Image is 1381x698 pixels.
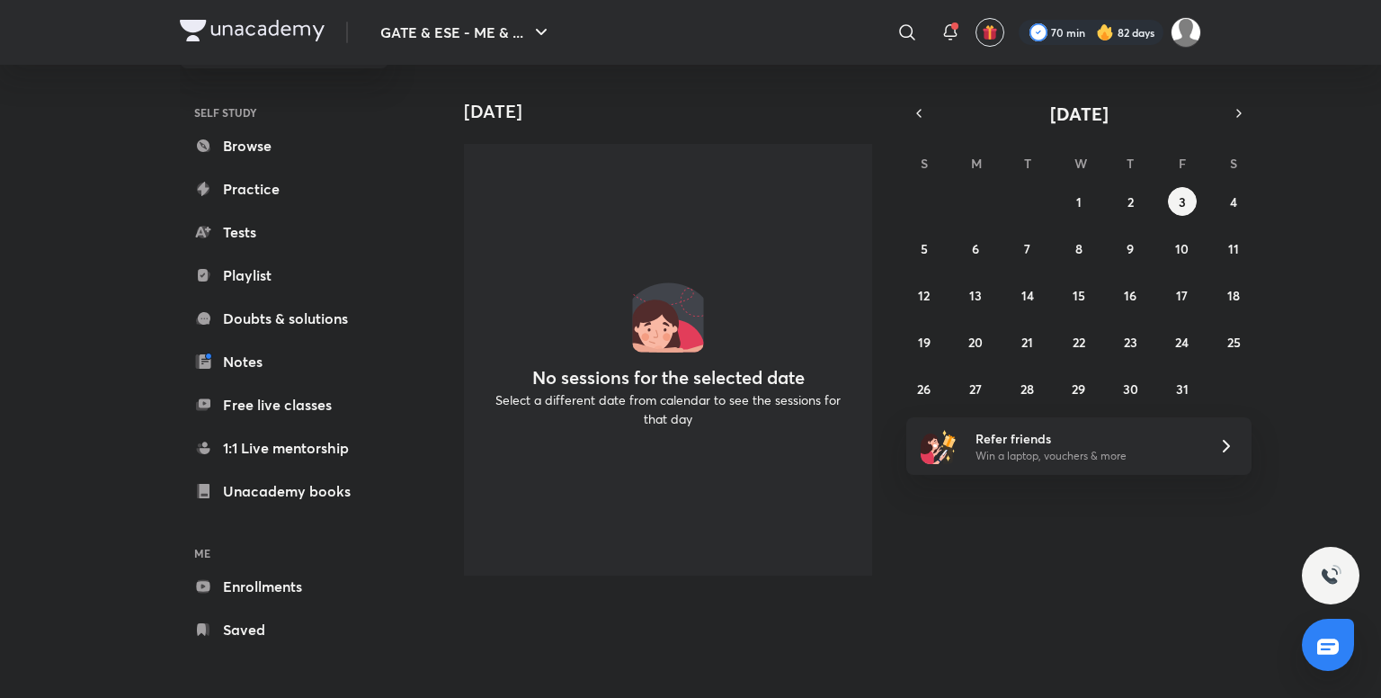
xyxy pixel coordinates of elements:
[1074,155,1087,172] abbr: Wednesday
[1116,281,1145,309] button: October 16, 2025
[180,20,325,46] a: Company Logo
[1168,374,1197,403] button: October 31, 2025
[1065,187,1093,216] button: October 1, 2025
[1168,327,1197,356] button: October 24, 2025
[180,300,388,336] a: Doubts & solutions
[1065,374,1093,403] button: October 29, 2025
[180,538,388,568] h6: ME
[969,287,982,304] abbr: October 13, 2025
[1013,281,1042,309] button: October 14, 2025
[982,24,998,40] img: avatar
[1073,287,1085,304] abbr: October 15, 2025
[1073,334,1085,351] abbr: October 22, 2025
[976,448,1197,464] p: Win a laptop, vouchers & more
[1230,155,1237,172] abbr: Saturday
[1072,380,1085,398] abbr: October 29, 2025
[1168,281,1197,309] button: October 17, 2025
[972,240,979,257] abbr: October 6, 2025
[1127,193,1134,210] abbr: October 2, 2025
[1013,327,1042,356] button: October 21, 2025
[1123,380,1138,398] abbr: October 30, 2025
[1124,334,1137,351] abbr: October 23, 2025
[1176,287,1188,304] abbr: October 17, 2025
[1124,287,1136,304] abbr: October 16, 2025
[921,155,928,172] abbr: Sunday
[1227,287,1240,304] abbr: October 18, 2025
[1116,234,1145,263] button: October 9, 2025
[1024,155,1031,172] abbr: Tuesday
[917,380,931,398] abbr: October 26, 2025
[971,155,982,172] abbr: Monday
[1075,240,1083,257] abbr: October 8, 2025
[180,387,388,423] a: Free live classes
[1179,155,1186,172] abbr: Friday
[918,334,931,351] abbr: October 19, 2025
[1230,193,1237,210] abbr: October 4, 2025
[921,428,957,464] img: referral
[1171,17,1201,48] img: Nandan
[961,374,990,403] button: October 27, 2025
[532,367,805,389] h4: No sessions for the selected date
[180,214,388,250] a: Tests
[1168,187,1197,216] button: October 3, 2025
[180,473,388,509] a: Unacademy books
[1127,240,1134,257] abbr: October 9, 2025
[961,281,990,309] button: October 13, 2025
[931,101,1226,126] button: [DATE]
[1176,380,1189,398] abbr: October 31, 2025
[1127,155,1134,172] abbr: Thursday
[180,612,388,648] a: Saved
[910,374,939,403] button: October 26, 2025
[1219,281,1248,309] button: October 18, 2025
[1116,327,1145,356] button: October 23, 2025
[180,97,388,128] h6: SELF STUDY
[486,390,851,428] p: Select a different date from calendar to see the sessions for that day
[1021,334,1033,351] abbr: October 21, 2025
[1228,240,1239,257] abbr: October 11, 2025
[1219,187,1248,216] button: October 4, 2025
[632,281,704,353] img: No events
[1024,240,1030,257] abbr: October 7, 2025
[180,20,325,41] img: Company Logo
[1175,240,1189,257] abbr: October 10, 2025
[370,14,563,50] button: GATE & ESE - ME & ...
[1013,374,1042,403] button: October 28, 2025
[976,18,1004,47] button: avatar
[976,429,1197,448] h6: Refer friends
[910,327,939,356] button: October 19, 2025
[464,101,887,122] h4: [DATE]
[1320,565,1341,586] img: ttu
[1021,287,1034,304] abbr: October 14, 2025
[180,568,388,604] a: Enrollments
[180,257,388,293] a: Playlist
[910,281,939,309] button: October 12, 2025
[918,287,930,304] abbr: October 12, 2025
[1116,374,1145,403] button: October 30, 2025
[1116,187,1145,216] button: October 2, 2025
[1168,234,1197,263] button: October 10, 2025
[180,128,388,164] a: Browse
[180,430,388,466] a: 1:1 Live mentorship
[1029,23,1047,41] img: check rounded
[1096,23,1114,41] img: streak
[961,327,990,356] button: October 20, 2025
[1050,102,1109,126] span: [DATE]
[969,380,982,398] abbr: October 27, 2025
[1175,334,1189,351] abbr: October 24, 2025
[1219,234,1248,263] button: October 11, 2025
[1219,327,1248,356] button: October 25, 2025
[1227,334,1241,351] abbr: October 25, 2025
[968,334,983,351] abbr: October 20, 2025
[961,234,990,263] button: October 6, 2025
[1065,281,1093,309] button: October 15, 2025
[1076,193,1082,210] abbr: October 1, 2025
[1020,380,1034,398] abbr: October 28, 2025
[1065,327,1093,356] button: October 22, 2025
[1013,234,1042,263] button: October 7, 2025
[1179,193,1186,210] abbr: October 3, 2025
[921,240,928,257] abbr: October 5, 2025
[910,234,939,263] button: October 5, 2025
[180,344,388,380] a: Notes
[1065,234,1093,263] button: October 8, 2025
[180,171,388,207] a: Practice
